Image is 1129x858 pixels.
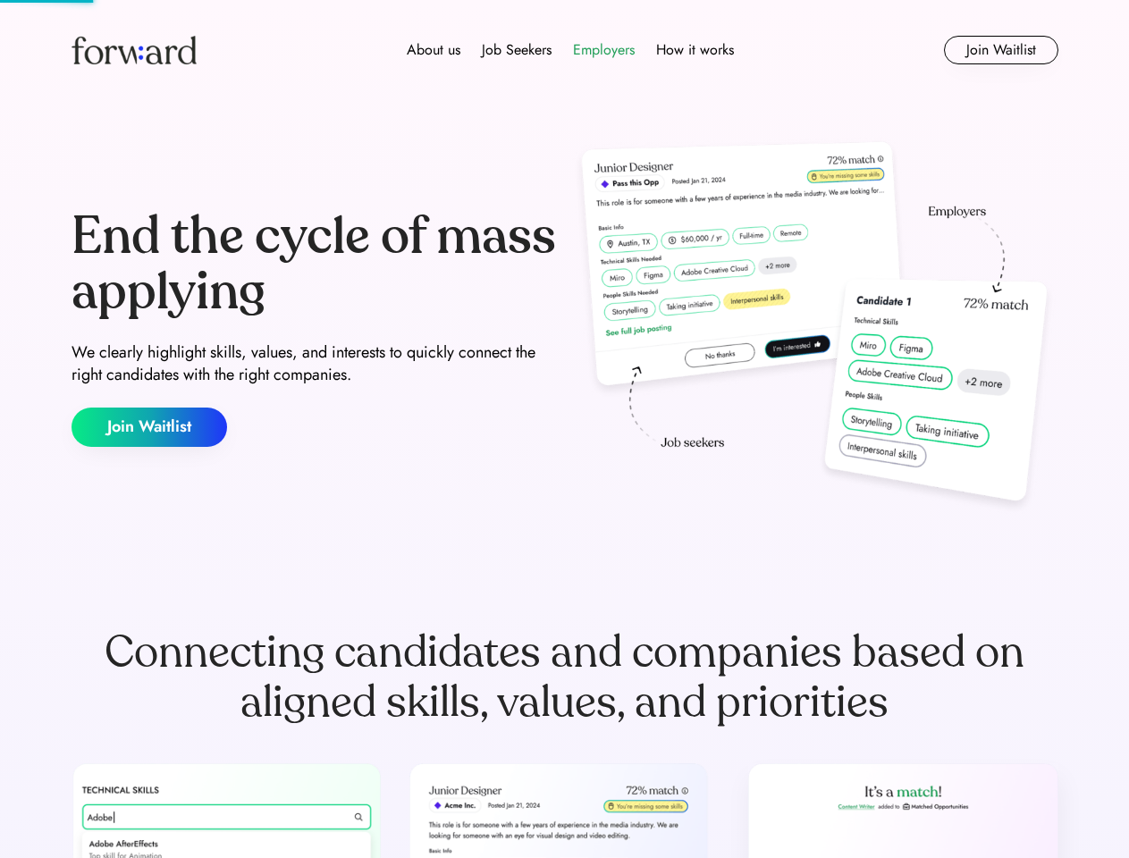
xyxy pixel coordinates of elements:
[72,341,558,386] div: We clearly highlight skills, values, and interests to quickly connect the right candidates with t...
[944,36,1058,64] button: Join Waitlist
[407,39,460,61] div: About us
[72,36,197,64] img: Forward logo
[72,408,227,447] button: Join Waitlist
[72,627,1058,728] div: Connecting candidates and companies based on aligned skills, values, and priorities
[573,39,635,61] div: Employers
[72,209,558,319] div: End the cycle of mass applying
[572,136,1058,520] img: hero-image.png
[482,39,552,61] div: Job Seekers
[656,39,734,61] div: How it works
